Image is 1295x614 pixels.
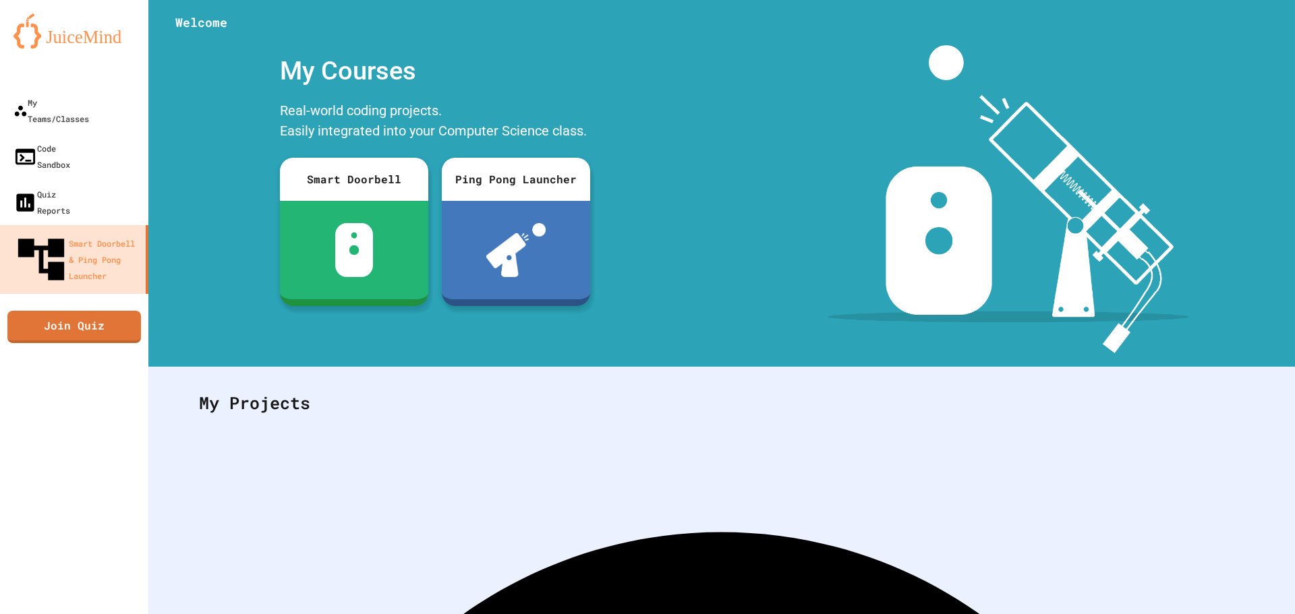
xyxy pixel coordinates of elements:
div: My Projects [185,377,1258,429]
img: sdb-white.svg [335,223,374,277]
div: Real-world coding projects. Easily integrated into your Computer Science class. [273,97,597,148]
div: Code Sandbox [13,140,70,173]
div: Quiz Reports [13,186,70,218]
div: Smart Doorbell [280,158,428,201]
div: My Teams/Classes [13,94,89,127]
img: ppl-with-ball.png [486,223,546,277]
img: logo-orange.svg [13,13,135,49]
img: banner-image-my-projects.png [828,45,1189,353]
div: Ping Pong Launcher [442,158,590,201]
a: Join Quiz [7,311,141,343]
div: My Courses [273,45,597,97]
div: Smart Doorbell & Ping Pong Launcher [13,232,140,287]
